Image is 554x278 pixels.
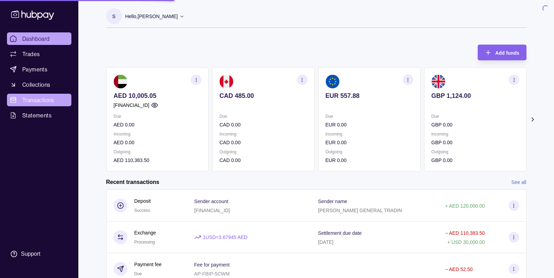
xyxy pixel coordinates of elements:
[512,178,526,186] a: See all
[219,75,233,88] img: ca
[134,229,156,237] p: Exchange
[325,75,339,88] img: eu
[445,267,473,272] p: − AED 52.50
[134,240,155,245] span: Processing
[114,139,201,146] p: AED 0.00
[194,199,228,204] p: Sender account
[7,32,71,45] a: Dashboard
[219,156,307,164] p: CAD 0.00
[114,148,201,156] p: Outgoing
[114,113,201,120] p: Due
[445,230,485,236] p: − AED 110,383.50
[134,197,151,205] p: Deposit
[431,121,519,129] p: GBP 0.00
[495,50,519,56] span: Add funds
[325,139,413,146] p: EUR 0.00
[325,92,413,100] p: EUR 557.88
[7,78,71,91] a: Collections
[325,148,413,156] p: Outgoing
[114,156,201,164] p: AED 110,383.50
[431,156,519,164] p: GBP 0.00
[22,111,52,119] span: Statements
[22,96,54,104] span: Transactions
[22,80,50,89] span: Collections
[431,92,519,100] p: GBP 1,124.00
[325,113,413,120] p: Due
[7,63,71,76] a: Payments
[325,156,413,164] p: EUR 0.00
[318,199,347,204] p: Sender name
[478,45,526,60] button: Add funds
[219,113,307,120] p: Due
[219,130,307,138] p: Incoming
[219,148,307,156] p: Outgoing
[194,262,230,268] p: Fee for payment
[114,92,201,100] p: AED 10,005.05
[219,92,307,100] p: CAD 485.00
[7,94,71,106] a: Transactions
[445,203,485,209] p: + AED 120,000.00
[134,208,150,213] span: Success
[318,230,361,236] p: Settlement due date
[112,13,115,20] p: S
[21,250,40,258] div: Support
[431,130,519,138] p: Incoming
[7,109,71,122] a: Statements
[22,50,40,58] span: Trades
[325,130,413,138] p: Incoming
[431,139,519,146] p: GBP 0.00
[194,208,230,213] p: [FINANCIAL_ID]
[134,271,142,276] span: Due
[219,121,307,129] p: CAD 0.00
[114,101,149,109] p: [FINANCIAL_ID]
[194,271,230,277] p: AP-FBIP-5CWM
[318,239,333,245] p: [DATE]
[125,13,178,20] p: Hello, [PERSON_NAME]
[134,261,162,268] p: Payment fee
[325,121,413,129] p: EUR 0.00
[22,65,47,74] span: Payments
[431,113,519,120] p: Due
[22,34,50,43] span: Dashboard
[114,75,127,88] img: ae
[318,208,402,213] p: [PERSON_NAME] GENERAL TRADIN
[114,121,201,129] p: AED 0.00
[447,239,485,245] p: + USD 30,000.00
[7,247,71,261] a: Support
[431,148,519,156] p: Outgoing
[431,75,445,88] img: gb
[219,139,307,146] p: CAD 0.00
[114,130,201,138] p: Incoming
[7,48,71,60] a: Trades
[203,233,248,241] p: 1 USD = 3.67945 AED
[106,178,159,186] h2: Recent transactions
